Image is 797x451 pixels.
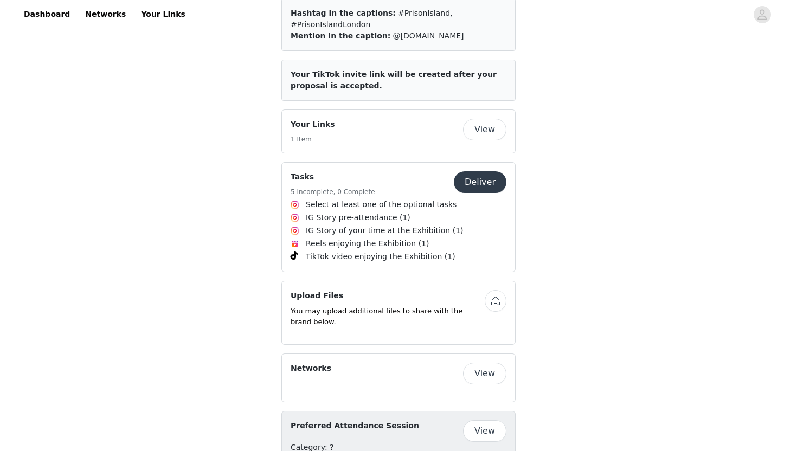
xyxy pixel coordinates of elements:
h5: 5 Incomplete, 0 Complete [291,187,375,197]
img: Instagram Icon [291,201,299,209]
img: Instagram Icon [291,227,299,235]
button: View [463,363,506,384]
a: Dashboard [17,2,76,27]
span: Mention in the caption: [291,31,390,40]
h4: Preferred Attendance Session [291,420,419,431]
span: Reels enjoying the Exhibition (1) [306,238,429,249]
div: Networks [281,353,516,402]
h4: Upload Files [291,290,485,301]
span: IG Story of your time at the Exhibition (1) [306,225,464,236]
p: You may upload additional files to share with the brand below. [291,306,485,327]
div: Tasks [281,162,516,272]
img: Instagram Reels Icon [291,240,299,248]
span: @[DOMAIN_NAME] [393,31,464,40]
span: TikTok video enjoying the Exhibition (1) [306,251,455,262]
a: Networks [79,2,132,27]
span: Hashtag in the captions: [291,9,396,17]
h4: Your Links [291,119,335,130]
span: Your TikTok invite link will be created after your proposal is accepted. [291,70,497,90]
div: avatar [757,6,767,23]
h4: Networks [291,363,331,374]
a: Your Links [134,2,192,27]
h4: Tasks [291,171,375,183]
button: Deliver [454,171,506,193]
h5: 1 Item [291,134,335,144]
span: Select at least one of the optional tasks [306,199,457,210]
button: View [463,420,506,442]
img: Instagram Icon [291,214,299,222]
span: IG Story pre-attendance (1) [306,212,410,223]
button: View [463,119,506,140]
